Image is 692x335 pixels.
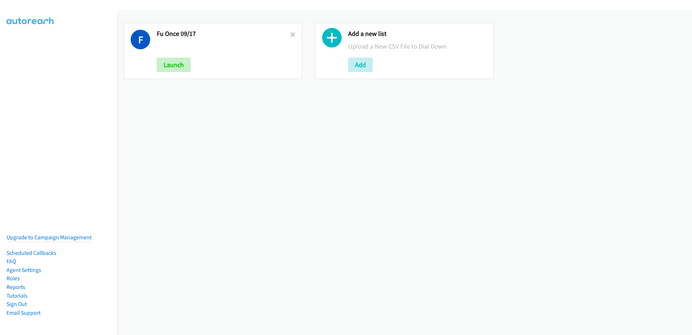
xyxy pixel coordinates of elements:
[7,309,41,316] a: Email Support
[348,41,487,51] p: Upload a New CSV File to Dial Down
[7,266,41,273] a: Agent Settings
[7,258,16,265] a: FAQ
[348,30,487,38] h2: Add a new list
[7,284,25,290] a: Reports
[131,30,150,49] h1: F
[7,301,27,307] a: Sign Out
[671,138,692,196] iframe: Resource Center
[7,249,56,256] a: Scheduled Callbacks
[7,234,92,241] a: Upgrade to Campaign Management
[157,30,290,38] h2: Fu Once 09/17
[7,275,20,282] a: Roles
[631,303,687,330] iframe: Checklist
[157,58,191,72] button: Launch
[7,292,28,299] a: Tutorials
[348,58,373,72] button: Add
